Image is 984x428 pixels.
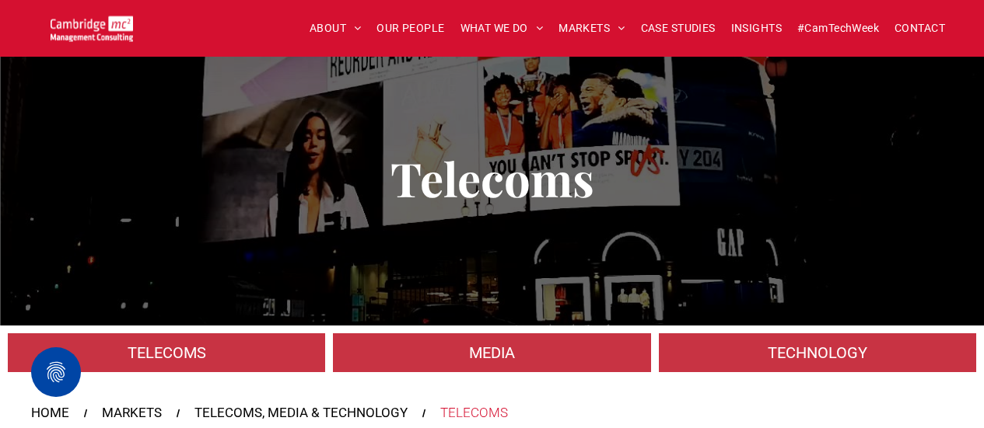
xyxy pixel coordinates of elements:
a: A large mall with arched glass roof [659,333,976,372]
a: WHAT WE DO [453,16,552,40]
a: An industrial plant [8,333,325,372]
nav: Breadcrumbs [31,403,953,423]
a: CONTACT [887,16,953,40]
a: INSIGHTS [723,16,790,40]
div: TELECOMS [440,403,508,423]
span: Telecoms [390,147,594,209]
a: #CamTechWeek [790,16,887,40]
a: MARKETS [551,16,632,40]
img: Cambridge MC Logo [51,16,133,41]
a: ABOUT [302,16,369,40]
a: OUR PEOPLE [369,16,452,40]
a: CASE STUDIES [633,16,723,40]
a: HOME [31,403,69,423]
a: MARKETS [102,403,162,423]
a: TELECOMS, MEDIA & TECHNOLOGY [194,403,408,423]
